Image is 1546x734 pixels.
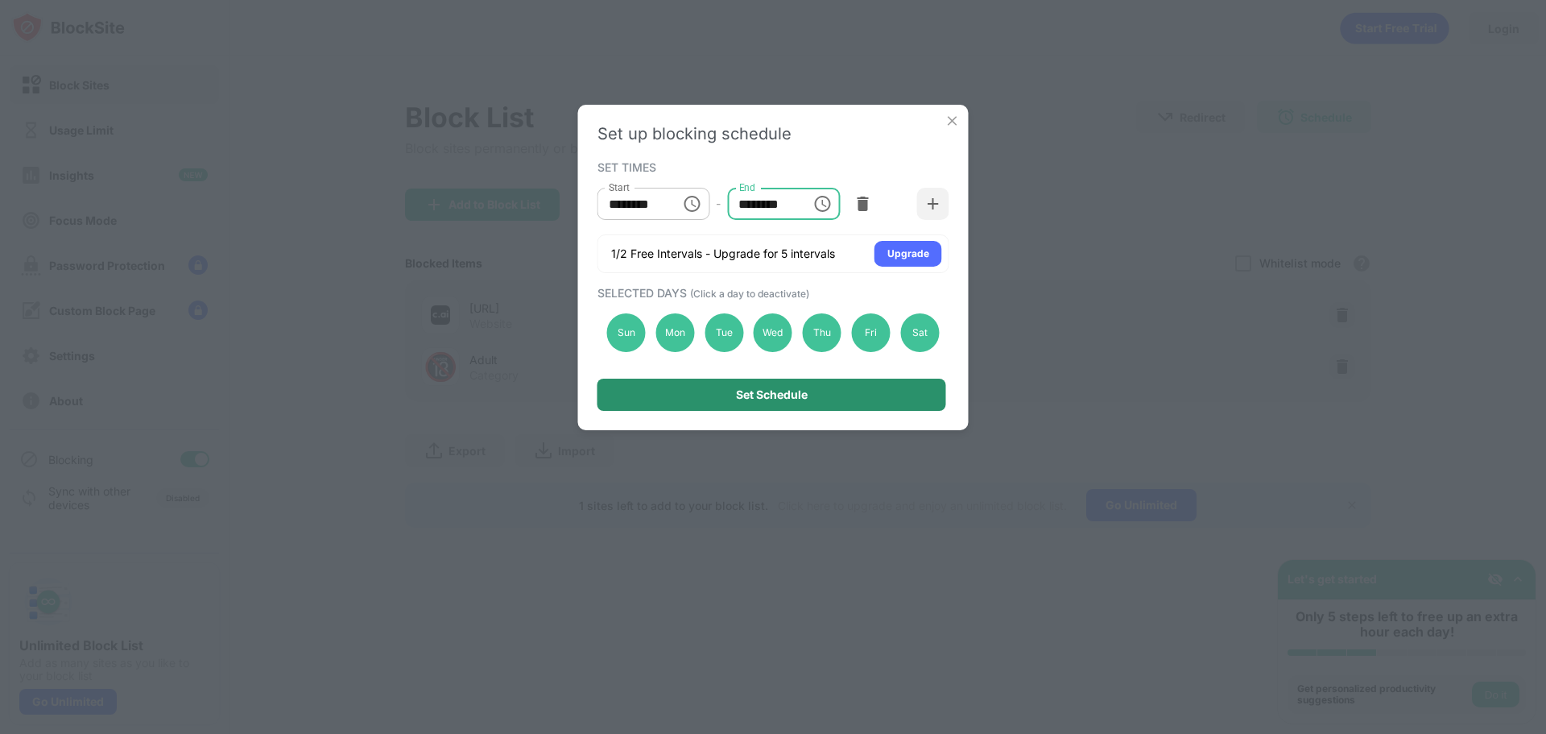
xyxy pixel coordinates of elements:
div: Upgrade [887,246,929,262]
button: Choose time, selected time is 10:31 PM [806,188,838,220]
div: Set Schedule [736,388,808,401]
div: Wed [754,313,792,352]
div: Thu [803,313,841,352]
div: SELECTED DAYS [597,286,945,300]
label: Start [609,180,630,194]
span: (Click a day to deactivate) [690,288,809,300]
div: Mon [655,313,694,352]
div: 1/2 Free Intervals - Upgrade for 5 intervals [611,246,835,262]
div: Sun [607,313,646,352]
div: SET TIMES [597,160,945,173]
div: Fri [852,313,891,352]
button: Choose time, selected time is 10:30 PM [676,188,708,220]
div: - [716,195,721,213]
label: End [738,180,755,194]
div: Sat [900,313,939,352]
div: Tue [705,313,743,352]
img: x-button.svg [945,113,961,129]
div: Set up blocking schedule [597,124,949,143]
